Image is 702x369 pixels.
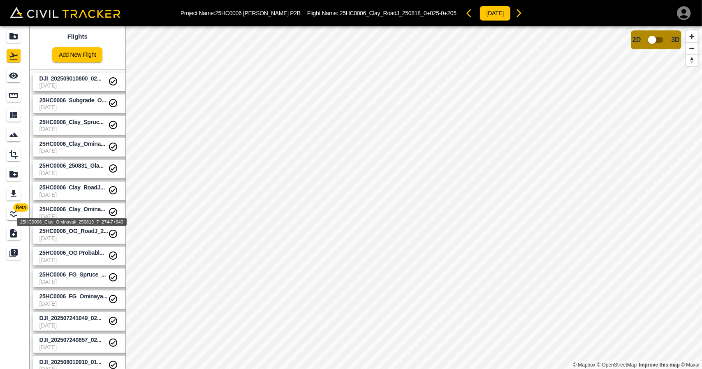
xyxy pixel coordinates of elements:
[686,30,698,42] button: Zoom in
[573,362,595,368] a: Mapbox
[125,26,702,369] canvas: Map
[340,10,456,16] span: 25HC0006_Clay_RoadJ_250818_0+025-0+205
[672,36,680,44] span: 3D
[632,36,641,44] span: 2D
[10,7,120,18] img: Civil Tracker
[639,362,680,368] a: Map feedback
[17,218,127,226] div: 25HC0006_Clay_Ominayak_250819_7+274-7+640
[307,10,456,16] p: Flight Name:
[480,6,511,21] button: [DATE]
[686,54,698,66] button: Reset bearing to north
[681,362,700,368] a: Maxar
[686,42,698,54] button: Zoom out
[597,362,637,368] a: OpenStreetMap
[181,10,301,16] p: Project Name: 25HC0006 [PERSON_NAME] P2B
